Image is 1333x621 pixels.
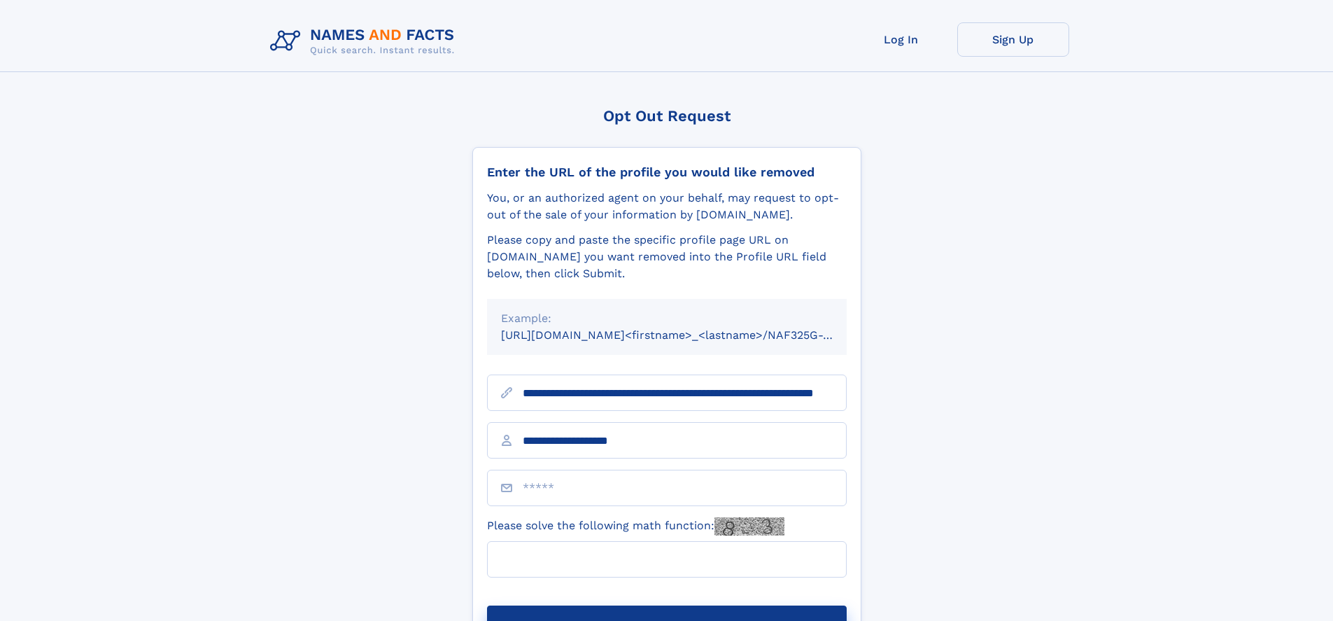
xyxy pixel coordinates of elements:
[487,232,847,282] div: Please copy and paste the specific profile page URL on [DOMAIN_NAME] you want removed into the Pr...
[501,328,873,342] small: [URL][DOMAIN_NAME]<firstname>_<lastname>/NAF325G-xxxxxxxx
[265,22,466,60] img: Logo Names and Facts
[845,22,957,57] a: Log In
[501,310,833,327] div: Example:
[487,190,847,223] div: You, or an authorized agent on your behalf, may request to opt-out of the sale of your informatio...
[487,165,847,180] div: Enter the URL of the profile you would like removed
[487,517,784,536] label: Please solve the following math function:
[957,22,1069,57] a: Sign Up
[472,107,861,125] div: Opt Out Request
